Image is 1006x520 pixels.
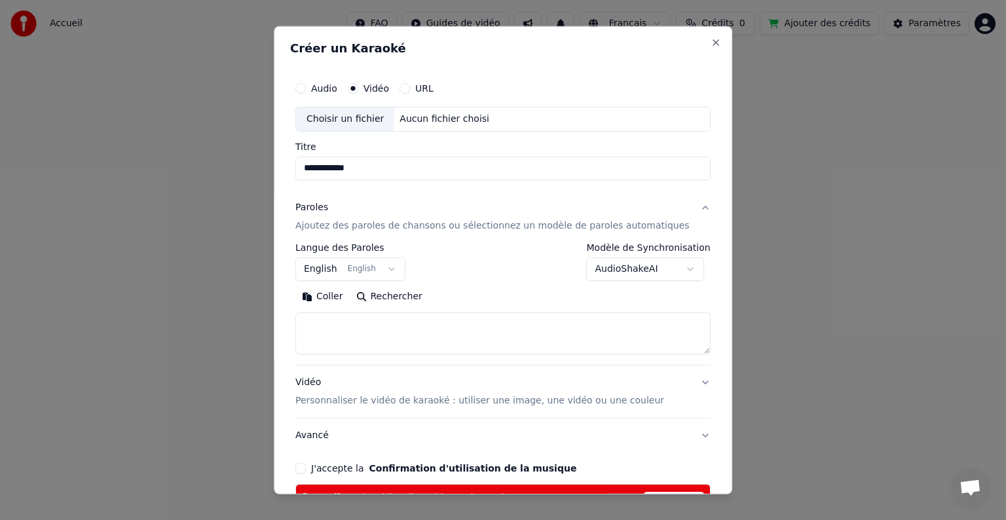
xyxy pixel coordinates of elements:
[311,84,337,93] label: Audio
[296,107,394,131] div: Choisir un fichier
[587,243,711,252] label: Modèle de Synchronisation
[295,286,350,307] button: Coller
[295,365,711,418] button: VidéoPersonnaliser le vidéo de karaoké : utiliser une image, une vidéo ou une couleur
[295,201,328,214] div: Paroles
[350,286,429,307] button: Rechercher
[643,492,705,506] span: Actualiser
[311,464,576,473] label: J'accepte la
[369,464,577,473] button: J'accepte la
[295,376,664,407] div: Vidéo
[295,219,690,232] p: Ajoutez des paroles de chansons ou sélectionnez un modèle de paroles automatiques
[415,84,434,93] label: URL
[395,113,495,126] div: Aucun fichier choisi
[295,191,711,243] button: ParolesAjoutez des paroles de chansons ou sélectionnez un modèle de paroles automatiques
[295,418,711,453] button: Avancé
[295,243,405,252] label: Langue des Paroles
[290,43,716,54] h2: Créer un Karaoké
[295,142,711,151] label: Titre
[295,243,711,365] div: ParolesAjoutez des paroles de chansons ou sélectionnez un modèle de paroles automatiques
[295,394,664,407] p: Personnaliser le vidéo de karaoké : utiliser une image, une vidéo ou une couleur
[363,84,389,93] label: Vidéo
[317,492,513,503] span: Insuffisant de crédits, cliquez ici pour ajouter plus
